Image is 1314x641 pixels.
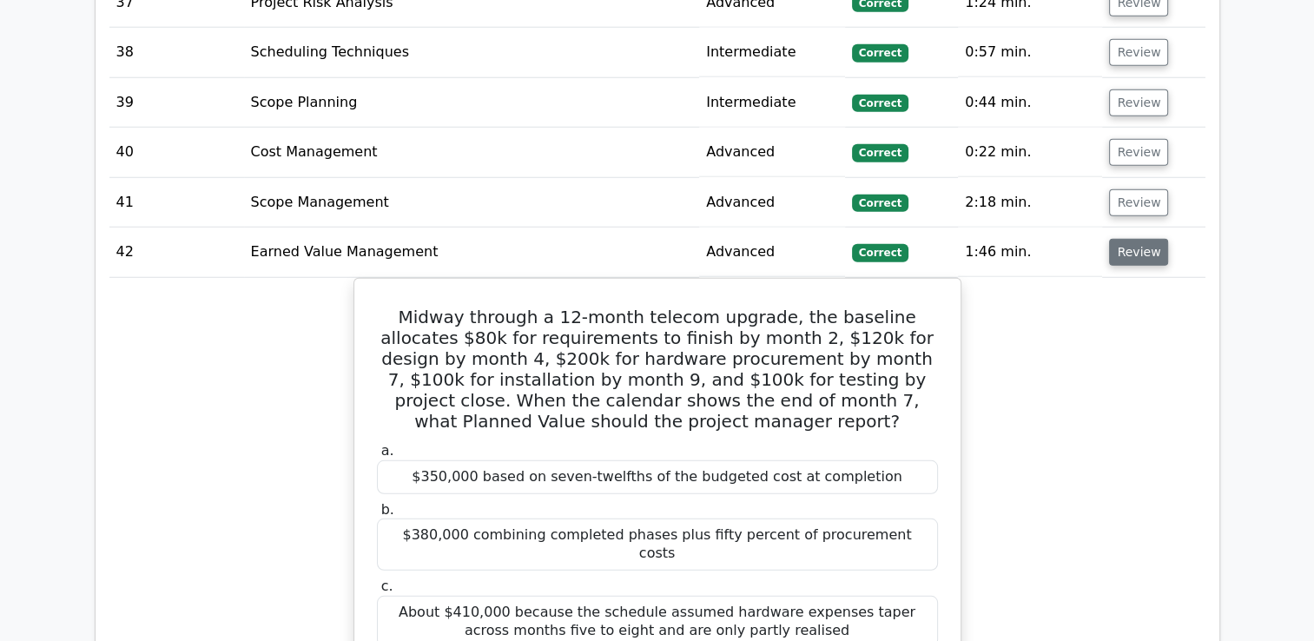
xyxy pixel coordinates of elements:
td: 42 [109,228,244,277]
span: Correct [852,195,908,212]
button: Review [1109,39,1168,66]
td: 40 [109,128,244,177]
td: Scope Planning [244,78,700,128]
span: a. [381,442,394,459]
td: Earned Value Management [244,228,700,277]
span: Correct [852,95,908,112]
td: 41 [109,178,244,228]
td: 2:18 min. [958,178,1102,228]
td: 0:44 min. [958,78,1102,128]
span: c. [381,578,393,594]
h5: Midway through a 12-month telecom upgrade, the baseline allocates $80k for requirements to finish... [375,307,940,432]
td: 0:22 min. [958,128,1102,177]
td: Scope Management [244,178,700,228]
button: Review [1109,139,1168,166]
td: Advanced [699,178,845,228]
button: Review [1109,89,1168,116]
div: $380,000 combining completed phases plus fifty percent of procurement costs [377,519,938,571]
span: Correct [852,144,908,162]
td: Advanced [699,128,845,177]
td: Advanced [699,228,845,277]
span: Correct [852,244,908,261]
td: 39 [109,78,244,128]
span: b. [381,501,394,518]
span: Correct [852,44,908,62]
td: Scheduling Techniques [244,28,700,77]
td: Intermediate [699,28,845,77]
td: Intermediate [699,78,845,128]
td: 38 [109,28,244,77]
td: 0:57 min. [958,28,1102,77]
button: Review [1109,239,1168,266]
td: 1:46 min. [958,228,1102,277]
div: $350,000 based on seven-twelfths of the budgeted cost at completion [377,460,938,494]
button: Review [1109,189,1168,216]
td: Cost Management [244,128,700,177]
